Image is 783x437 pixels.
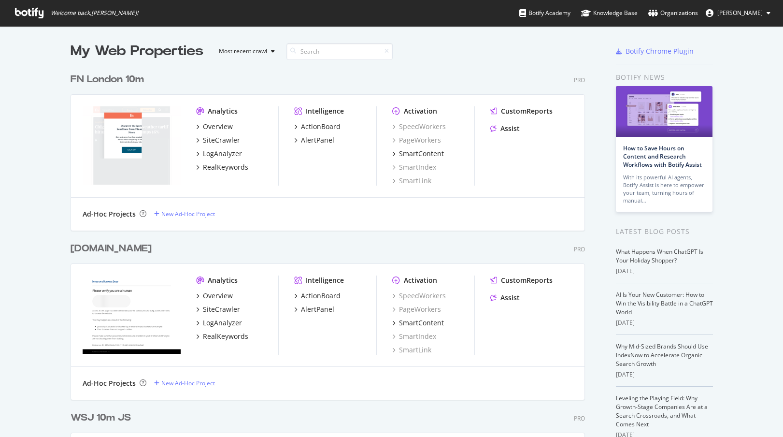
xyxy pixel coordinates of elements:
a: FN London 10m [71,73,148,87]
a: What Happens When ChatGPT Is Your Holiday Shopper? [616,248,703,264]
span: Welcome back, [PERSON_NAME] ! [51,9,138,17]
img: How to Save Hours on Content and Research Workflows with Botify Assist [616,86,712,137]
div: [DATE] [616,319,713,327]
button: Most recent crawl [211,44,279,59]
a: Overview [196,291,233,301]
a: SpeedWorkers [392,122,446,131]
div: AlertPanel [301,135,334,145]
button: [PERSON_NAME] [698,5,778,21]
div: Pro [574,76,585,84]
img: Investor.com [83,276,181,354]
a: Botify Chrome Plugin [616,46,694,56]
a: WSJ 10m JS [71,411,135,425]
div: CustomReports [501,276,553,285]
div: New Ad-Hoc Project [161,210,215,218]
div: AlertPanel [301,305,334,314]
a: SiteCrawler [196,305,240,314]
div: Organizations [648,8,698,18]
a: SmartIndex [392,332,436,341]
div: Activation [404,106,437,116]
a: LogAnalyzer [196,318,242,328]
a: How to Save Hours on Content and Research Workflows with Botify Assist [623,144,702,169]
div: Activation [404,276,437,285]
a: RealKeywords [196,162,248,172]
div: Pro [574,414,585,422]
a: RealKeywords [196,332,248,341]
a: PageWorkers [392,135,441,145]
div: ActionBoard [301,122,341,131]
a: SpeedWorkers [392,291,446,301]
a: SmartIndex [392,162,436,172]
a: CustomReports [490,276,553,285]
a: ActionBoard [294,122,341,131]
a: New Ad-Hoc Project [154,379,215,387]
img: www.FNlondon.com [83,106,181,185]
span: Jolie Blaise [717,9,763,17]
div: LogAnalyzer [203,149,242,159]
div: Overview [203,122,233,131]
div: Analytics [208,106,238,116]
div: Intelligence [306,106,344,116]
div: Most recent crawl [219,48,267,54]
div: Latest Blog Posts [616,226,713,237]
div: [DATE] [616,370,713,379]
a: SmartContent [392,318,444,328]
div: CustomReports [501,106,553,116]
div: RealKeywords [203,332,248,341]
a: Leveling the Playing Field: Why Growth-Stage Companies Are at a Search Crossroads, and What Comes... [616,394,708,428]
div: WSJ 10m JS [71,411,131,425]
div: Analytics [208,276,238,285]
div: Pro [574,245,585,253]
div: Botify news [616,72,713,83]
a: CustomReports [490,106,553,116]
a: SmartLink [392,345,431,355]
div: Overview [203,291,233,301]
a: ActionBoard [294,291,341,301]
div: LogAnalyzer [203,318,242,328]
a: SmartContent [392,149,444,159]
div: Knowledge Base [581,8,638,18]
div: New Ad-Hoc Project [161,379,215,387]
div: SmartContent [399,149,444,159]
div: Assist [500,293,520,303]
div: My Web Properties [71,42,203,61]
a: Why Mid-Sized Brands Should Use IndexNow to Accelerate Organic Search Growth [616,342,708,368]
div: RealKeywords [203,162,248,172]
div: Botify Chrome Plugin [626,46,694,56]
div: [DATE] [616,267,713,276]
a: Assist [490,124,520,133]
div: SiteCrawler [203,305,240,314]
a: [DOMAIN_NAME] [71,242,156,256]
a: Overview [196,122,233,131]
a: AlertPanel [294,305,334,314]
div: Botify Academy [519,8,570,18]
a: New Ad-Hoc Project [154,210,215,218]
a: AI Is Your New Customer: How to Win the Visibility Battle in a ChatGPT World [616,291,713,316]
a: LogAnalyzer [196,149,242,159]
a: Assist [490,293,520,303]
div: FN London 10m [71,73,144,87]
input: Search [286,43,393,60]
div: ActionBoard [301,291,341,301]
div: Intelligence [306,276,344,285]
a: AlertPanel [294,135,334,145]
a: PageWorkers [392,305,441,314]
div: Assist [500,124,520,133]
div: With its powerful AI agents, Botify Assist is here to empower your team, turning hours of manual… [623,174,705,204]
div: Ad-Hoc Projects [83,379,136,388]
div: SiteCrawler [203,135,240,145]
a: SmartLink [392,176,431,186]
div: SmartContent [399,318,444,328]
div: [DOMAIN_NAME] [71,242,152,256]
div: Ad-Hoc Projects [83,209,136,219]
a: SiteCrawler [196,135,240,145]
